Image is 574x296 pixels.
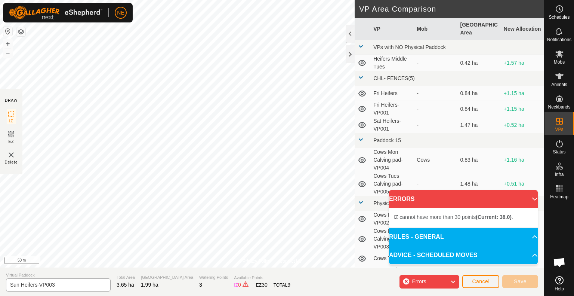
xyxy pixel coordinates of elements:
span: Neckbands [548,105,570,109]
th: [GEOGRAPHIC_DATA] Area [457,18,501,40]
span: VPs [555,127,563,132]
button: Reset Map [3,27,12,36]
td: +0.52 ha [501,117,544,133]
span: 3.65 ha [117,282,134,288]
p-accordion-content: ERRORS [389,208,538,228]
div: Open chat [548,251,571,274]
td: 0.84 ha [457,101,501,117]
div: IZ [234,281,250,289]
td: 0.83 ha [457,148,501,172]
span: Delete [5,159,18,165]
td: Fri Heifers [370,86,414,101]
a: Privacy Policy [243,258,271,265]
span: Physical Paddock 1 [373,200,419,206]
td: +1.15 ha [501,86,544,101]
span: 9 [287,282,290,288]
span: Save [514,278,527,284]
div: - [417,89,454,97]
div: DRAW [5,98,18,103]
td: Heifers Middle Tues [370,55,414,71]
p-accordion-header: ERRORS [389,190,538,208]
img: VP [7,150,16,159]
span: Mobs [554,60,565,64]
td: 0.42 ha [457,55,501,71]
th: Mob [414,18,457,40]
td: 1.48 ha [457,172,501,196]
span: [GEOGRAPHIC_DATA] Area [141,274,193,281]
td: Cows Fri-VP002 [370,211,414,227]
td: Fri Heifers-VP001 [370,101,414,117]
span: ADVICE - SCHEDULED MOVES [389,251,477,260]
span: IZ [9,118,13,124]
span: Watering Points [199,274,228,281]
span: EZ [9,139,14,144]
h2: VP Area Comparison [359,4,544,13]
button: Map Layers [16,27,25,36]
span: Notifications [547,37,571,42]
span: VPs with NO Physical Paddock [373,44,446,50]
div: - [417,105,454,113]
th: New Allocation [501,18,544,40]
span: Errors [412,278,426,284]
button: Cancel [462,275,499,288]
span: NE [117,9,124,17]
span: CHL- FENCES(5) [373,75,414,81]
span: ERRORS [389,195,414,204]
div: - [417,121,454,129]
td: Cows Tank Fri [370,251,414,266]
span: Virtual Paddock [6,272,111,278]
td: +1.15 ha [501,101,544,117]
td: Cows Mon Calving pad-VP004 [370,148,414,172]
div: Cows [417,156,454,164]
td: Cows Tank Sat-VP001 [370,266,414,282]
span: Total Area [117,274,135,281]
span: 1.99 ha [141,282,158,288]
img: Gallagher Logo [9,6,102,19]
span: 30 [262,282,268,288]
div: - [417,59,454,67]
a: Contact Us [280,258,302,265]
span: Paddock 15 [373,137,401,143]
button: – [3,49,12,58]
span: Animals [551,82,567,87]
div: EZ [256,281,268,289]
td: +1.57 ha [501,55,544,71]
span: 0 [238,282,241,288]
td: 1.47 ha [457,117,501,133]
td: +1.12 ha [501,266,544,282]
span: IZ cannot have more than 30 points . [394,214,513,220]
td: Cows Tues Calving pad-VP005 [370,172,414,196]
td: +0.51 ha [501,172,544,196]
span: 3 [199,282,202,288]
button: Save [502,275,538,288]
p-accordion-header: ADVICE - SCHEDULED MOVES [389,246,538,264]
span: RULES - GENERAL [389,232,444,241]
td: 0.87 ha [457,266,501,282]
span: Schedules [549,15,570,19]
div: TOTAL [274,281,290,289]
span: Help [555,287,564,291]
p-accordion-header: RULES - GENERAL [389,228,538,246]
td: Cows Mon Calving pad-VP003 [370,227,414,251]
th: VP [370,18,414,40]
span: Cancel [472,278,490,284]
td: 0.84 ha [457,86,501,101]
span: Available Points [234,275,290,281]
a: Help [544,273,574,294]
span: Heatmap [550,195,568,199]
b: (Current: 38.0) [476,214,512,220]
span: Infra [555,172,564,177]
div: - [417,180,454,188]
button: + [3,39,12,48]
td: Sat Heifers-VP001 [370,117,414,133]
td: +1.16 ha [501,148,544,172]
span: Status [553,150,565,154]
